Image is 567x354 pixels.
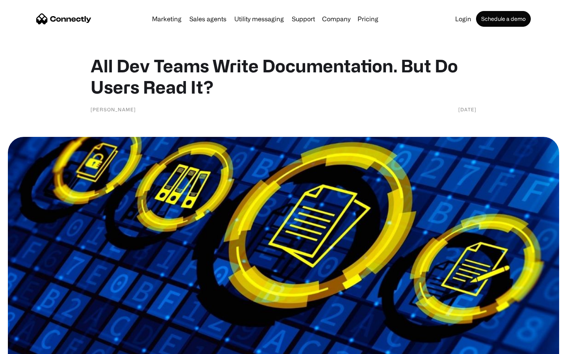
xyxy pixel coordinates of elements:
[458,105,476,113] div: [DATE]
[91,105,136,113] div: [PERSON_NAME]
[186,16,230,22] a: Sales agents
[16,340,47,351] ul: Language list
[322,13,350,24] div: Company
[231,16,287,22] a: Utility messaging
[91,55,476,98] h1: All Dev Teams Write Documentation. But Do Users Read It?
[452,16,474,22] a: Login
[476,11,531,27] a: Schedule a demo
[8,340,47,351] aside: Language selected: English
[354,16,382,22] a: Pricing
[289,16,318,22] a: Support
[149,16,185,22] a: Marketing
